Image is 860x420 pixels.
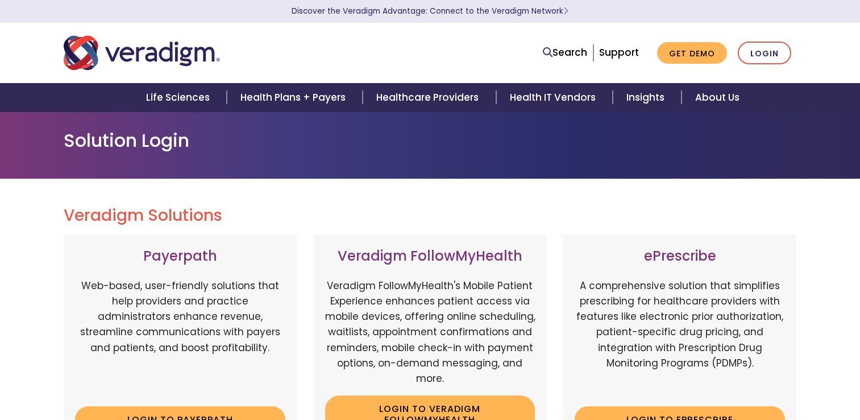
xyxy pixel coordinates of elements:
[682,83,753,112] a: About Us
[325,278,535,386] p: Veradigm FollowMyHealth's Mobile Patient Experience enhances patient access via mobile devices, o...
[613,83,682,112] a: Insights
[657,42,727,64] a: Get Demo
[496,83,613,112] a: Health IT Vendors
[75,248,285,265] h3: Payerpath
[64,130,797,151] h1: Solution Login
[75,278,285,398] p: Web-based, user-friendly solutions that help providers and practice administrators enhance revenu...
[132,83,227,112] a: Life Sciences
[64,206,797,225] h2: Veradigm Solutions
[575,248,785,265] h3: ePrescribe
[738,42,791,65] a: Login
[543,45,587,60] a: Search
[363,83,496,112] a: Healthcare Providers
[563,6,568,17] span: Learn More
[575,278,785,398] p: A comprehensive solution that simplifies prescribing for healthcare providers with features like ...
[599,46,639,59] a: Support
[64,34,220,72] img: Veradigm logo
[292,6,568,17] a: Discover the Veradigm Advantage: Connect to the Veradigm NetworkLearn More
[227,83,363,112] a: Health Plans + Payers
[325,248,535,265] h3: Veradigm FollowMyHealth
